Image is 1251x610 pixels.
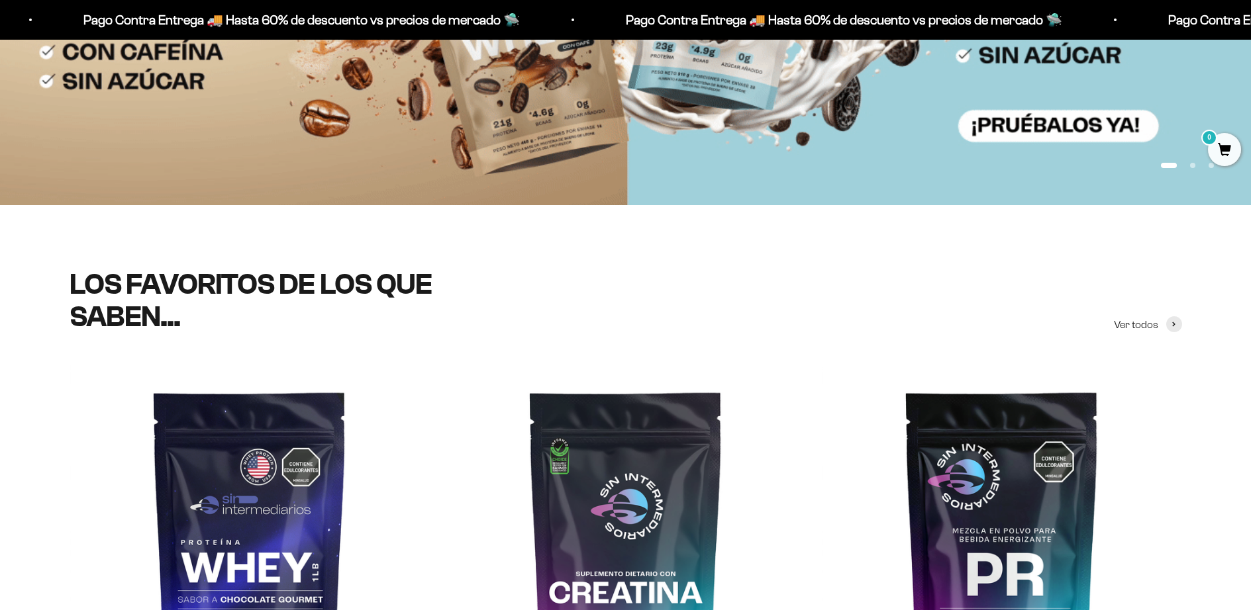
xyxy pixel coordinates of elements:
p: Pago Contra Entrega 🚚 Hasta 60% de descuento vs precios de mercado 🛸 [625,9,1061,30]
split-lines: LOS FAVORITOS DE LOS QUE SABEN... [70,268,432,332]
a: 0 [1208,144,1241,158]
span: Ver todos [1114,316,1158,333]
a: Ver todos [1114,316,1182,333]
mark: 0 [1201,130,1217,146]
p: Pago Contra Entrega 🚚 Hasta 60% de descuento vs precios de mercado 🛸 [82,9,519,30]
